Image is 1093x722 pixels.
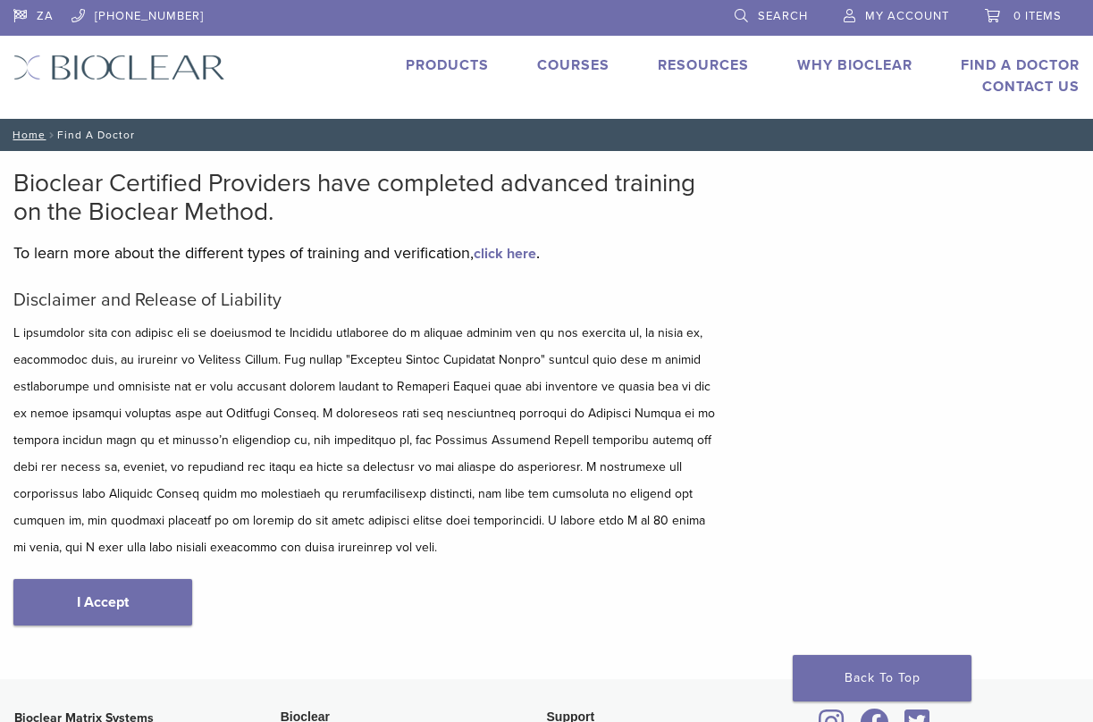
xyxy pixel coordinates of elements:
a: Why Bioclear [797,56,912,74]
span: 0 items [1013,9,1062,23]
a: Resources [658,56,749,74]
a: I Accept [13,579,192,625]
p: L ipsumdolor sita con adipisc eli se doeiusmod te Incididu utlaboree do m aliquae adminim ven qu ... [13,320,715,561]
span: My Account [865,9,949,23]
a: Products [406,56,489,74]
span: Search [758,9,808,23]
h2: Bioclear Certified Providers have completed advanced training on the Bioclear Method. [13,169,715,226]
a: Home [7,129,46,141]
a: Back To Top [793,655,971,701]
h5: Disclaimer and Release of Liability [13,290,715,311]
span: / [46,130,57,139]
a: Find A Doctor [961,56,1080,74]
a: Courses [537,56,610,74]
img: Bioclear [13,55,225,80]
p: To learn more about the different types of training and verification, . [13,239,715,266]
a: click here [474,245,536,263]
a: Contact Us [982,78,1080,96]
